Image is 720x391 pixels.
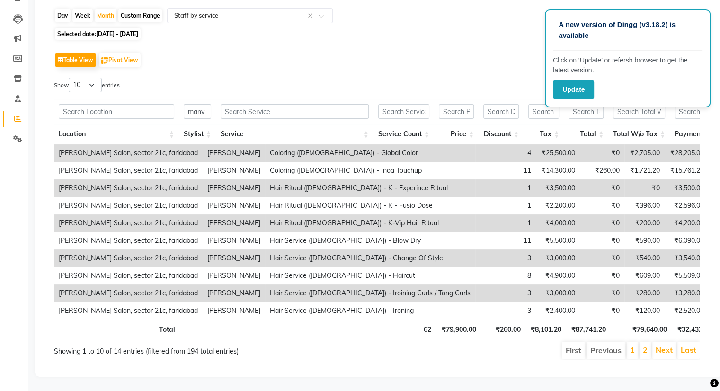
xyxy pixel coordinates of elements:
td: ₹0 [580,302,624,320]
input: Search Location [59,104,174,119]
td: 8 [475,267,536,284]
td: Hair Service ([DEMOGRAPHIC_DATA]) - Change Of Style [265,249,475,267]
td: ₹14,300.00 [536,162,580,179]
td: ₹260.00 [580,162,624,179]
div: Month [95,9,116,22]
th: Total: activate to sort column ascending [564,124,608,144]
a: Last [681,345,696,355]
input: Search Price [439,104,474,119]
td: ₹609.00 [624,267,665,284]
td: ₹3,000.00 [536,284,580,302]
td: [PERSON_NAME] Salon, sector 21c, faridabad [54,302,203,320]
p: A new version of Dingg (v3.18.2) is available [559,19,697,41]
td: [PERSON_NAME] Salon, sector 21c, faridabad [54,197,203,214]
label: Show entries [54,78,120,92]
input: Search Service [221,104,369,119]
td: ₹590.00 [624,232,665,249]
td: [PERSON_NAME] [203,284,265,302]
input: Search Stylist [184,104,211,119]
td: [PERSON_NAME] [203,302,265,320]
td: ₹3,540.00 [665,249,709,267]
th: Service Count: activate to sort column ascending [373,124,434,144]
td: [PERSON_NAME] Salon, sector 21c, faridabad [54,179,203,197]
td: [PERSON_NAME] [203,232,265,249]
button: Table View [55,53,96,67]
span: Clear all [308,11,316,21]
a: 2 [643,345,648,355]
th: Total [54,320,180,338]
td: Hair Service ([DEMOGRAPHIC_DATA]) - Ironing [265,302,475,320]
td: ₹120.00 [624,302,665,320]
td: [PERSON_NAME] Salon, sector 21c, faridabad [54,249,203,267]
td: 1 [475,197,536,214]
td: [PERSON_NAME] Salon, sector 21c, faridabad [54,267,203,284]
span: Selected date: [55,28,141,40]
td: ₹3,280.00 [665,284,709,302]
td: 4 [475,144,536,162]
td: ₹280.00 [624,284,665,302]
td: 1 [475,179,536,197]
th: Payment: activate to sort column ascending [670,124,715,144]
td: ₹0 [580,144,624,162]
td: Coloring ([DEMOGRAPHIC_DATA]) - Inoa Touchup [265,162,475,179]
a: Next [656,345,673,355]
td: 11 [475,162,536,179]
td: 3 [475,302,536,320]
td: ₹2,200.00 [536,197,580,214]
td: ₹0 [580,232,624,249]
td: [PERSON_NAME] Salon, sector 21c, faridabad [54,232,203,249]
td: ₹0 [624,179,665,197]
img: pivot.png [101,57,108,64]
th: Total W/o Tax: activate to sort column ascending [608,124,670,144]
input: Search Total [569,104,604,119]
button: Pivot View [99,53,141,67]
td: Coloring ([DEMOGRAPHIC_DATA]) - Global Color [265,144,475,162]
td: Hair Service ([DEMOGRAPHIC_DATA]) - Iroining Curls / Tong Curls [265,284,475,302]
td: ₹540.00 [624,249,665,267]
td: ₹4,900.00 [536,267,580,284]
td: ₹0 [580,284,624,302]
td: [PERSON_NAME] Salon, sector 21c, faridabad [54,144,203,162]
th: Tax: activate to sort column ascending [524,124,564,144]
th: ₹87,741.20 [566,320,611,338]
th: Price: activate to sort column ascending [434,124,479,144]
td: ₹6,090.00 [665,232,709,249]
td: [PERSON_NAME] Salon, sector 21c, faridabad [54,214,203,232]
td: ₹0 [580,267,624,284]
td: ₹15,761.20 [665,162,709,179]
th: 62 [375,320,436,338]
input: Search Discount [483,104,519,119]
th: ₹32,432.20 [671,320,716,338]
td: [PERSON_NAME] [203,214,265,232]
td: 3 [475,249,536,267]
td: Hair Ritual ([DEMOGRAPHIC_DATA]) - K - Experince Ritual [265,179,475,197]
th: ₹79,900.00 [436,320,480,338]
div: Day [55,9,71,22]
input: Search Total W/o Tax [613,104,665,119]
td: ₹25,500.00 [536,144,580,162]
td: ₹3,500.00 [665,179,709,197]
td: ₹0 [580,249,624,267]
td: [PERSON_NAME] [203,249,265,267]
td: ₹1,721.20 [624,162,665,179]
th: ₹8,101.20 [525,320,566,338]
td: ₹200.00 [624,214,665,232]
div: Showing 1 to 10 of 14 entries (filtered from 194 total entries) [54,341,315,356]
td: [PERSON_NAME] Salon, sector 21c, faridabad [54,284,203,302]
td: Hair Ritual ([DEMOGRAPHIC_DATA]) - K - Fusio Dose [265,197,475,214]
td: 11 [475,232,536,249]
td: 3 [475,284,536,302]
select: Showentries [69,78,102,92]
p: Click on ‘Update’ or refersh browser to get the latest version. [553,55,702,75]
td: [PERSON_NAME] [203,144,265,162]
div: Custom Range [118,9,162,22]
td: ₹28,205.00 [665,144,709,162]
td: Hair Service ([DEMOGRAPHIC_DATA]) - Blow Dry [265,232,475,249]
button: Update [553,80,594,99]
input: Search Payment [675,104,711,119]
td: ₹0 [580,179,624,197]
span: [DATE] - [DATE] [96,30,138,37]
td: Hair Ritual ([DEMOGRAPHIC_DATA]) - K-Vip Hair Ritual [265,214,475,232]
td: [PERSON_NAME] Salon, sector 21c, faridabad [54,162,203,179]
th: ₹260.00 [480,320,525,338]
